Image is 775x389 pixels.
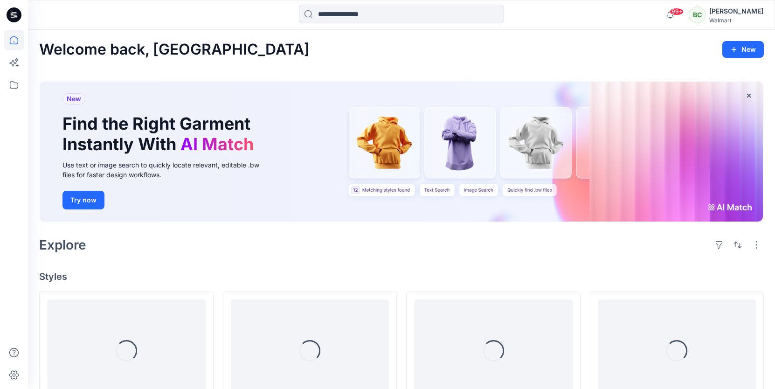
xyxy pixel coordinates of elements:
div: BC [689,7,706,23]
h4: Styles [39,271,764,282]
h2: Explore [39,237,86,252]
h2: Welcome back, [GEOGRAPHIC_DATA] [39,41,310,58]
div: Use text or image search to quickly locate relevant, editable .bw files for faster design workflows. [62,160,272,180]
button: New [722,41,764,58]
span: New [67,93,81,104]
button: Try now [62,191,104,209]
span: AI Match [180,134,254,154]
span: 99+ [670,8,684,15]
div: Walmart [709,17,763,24]
div: [PERSON_NAME] [709,6,763,17]
h1: Find the Right Garment Instantly With [62,114,258,154]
